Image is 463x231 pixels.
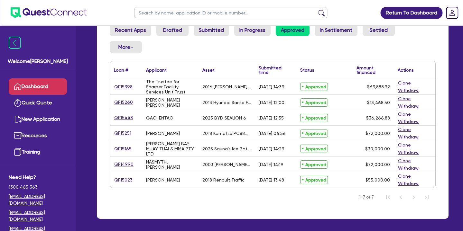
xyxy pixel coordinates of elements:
div: [DATE] 12:00 [259,100,284,105]
a: Drafted [156,24,189,36]
button: Withdraw [398,102,419,110]
img: training [14,148,22,156]
a: New Application [9,111,67,128]
div: Amount financed [357,66,390,75]
button: Clone [398,95,411,102]
a: Resources [9,128,67,144]
div: GAO, ENTAO [146,115,173,120]
span: Welcome [PERSON_NAME] [8,58,68,65]
button: Withdraw [398,180,419,187]
a: [EMAIL_ADDRESS][DOMAIN_NAME] [9,209,67,223]
a: QF15260 [114,99,133,106]
div: 2018 Komatsu PC88MR [202,131,251,136]
a: Return To Dashboard [380,7,442,19]
a: Submitted [194,24,229,36]
div: [DATE] 14:39 [259,84,284,89]
a: Dashboard [9,78,67,95]
button: First Page [382,191,394,204]
span: Approved [300,98,328,107]
span: Approved [300,160,328,169]
div: 2025 Sauna's Ice Baths TBA Sauna's Ice Baths [202,146,251,151]
span: $30,000.00 [365,146,390,151]
div: [PERSON_NAME] [146,177,180,182]
div: Loan # [114,68,128,72]
div: [PERSON_NAME] [146,131,180,136]
span: $72,000.00 [366,162,390,167]
button: Clone [398,111,411,118]
div: 2013 Hyundai Santa Fe Elite [202,100,251,105]
button: Previous Page [394,191,407,204]
div: Status [300,68,314,72]
a: [EMAIL_ADDRESS][DOMAIN_NAME] [9,193,67,207]
a: QF15165 [114,145,132,153]
img: new-application [14,115,22,123]
span: Approved [300,129,328,138]
a: Settled [363,24,395,36]
a: QF15448 [114,114,133,121]
button: Clone [398,141,411,149]
img: icon-menu-close [9,37,21,49]
span: Approved [300,176,328,184]
a: Recent Apps [110,24,151,36]
span: $72,000.00 [366,131,390,136]
a: QF15251 [114,129,132,137]
div: 2025 BYD SEALION 6 [202,115,246,120]
span: 1-7 of 7 [359,194,374,200]
span: Need Help? [9,173,67,181]
button: Clone [398,79,411,87]
div: Submitted time [259,66,287,75]
div: 2003 [PERSON_NAME] Value Liner Prime Mover Day Cab [202,162,251,167]
div: [DATE] 06:56 [259,131,286,136]
span: 1300 465 363 [9,184,67,191]
div: [DATE] 13:48 [259,177,284,182]
a: Training [9,144,67,160]
div: [DATE] 14:29 [259,146,284,151]
img: quick-quote [14,99,22,107]
span: Approved [300,114,328,122]
div: Asset [202,68,215,72]
div: Applicant [146,68,167,72]
img: quest-connect-logo-blue [10,7,87,18]
button: Withdraw [398,87,419,94]
button: Withdraw [398,118,419,125]
button: Clone [398,126,411,133]
img: resources [14,132,22,139]
div: 2018 Renault Traffic [202,177,245,182]
button: Clone [398,173,411,180]
a: QF14990 [114,161,134,168]
a: QF15023 [114,176,133,184]
button: Withdraw [398,133,419,141]
span: Approved [300,145,328,153]
a: Quick Quote [9,95,67,111]
button: Dropdown toggle [110,41,142,53]
div: The Trustee for Sharper Facility Services Unit Trust [146,79,195,94]
span: $69,888.92 [367,84,390,89]
a: Approved [276,24,310,36]
div: NASMYTH, [PERSON_NAME] [146,159,195,170]
input: Search by name, application ID or mobile number... [134,7,328,18]
button: Next Page [407,191,420,204]
div: 2016 [PERSON_NAME] 911 [202,84,251,89]
div: Actions [398,68,414,72]
span: $36,266.88 [366,115,390,120]
span: $55,000.00 [366,177,390,182]
div: [PERSON_NAME] BAY MUAY THAI & MMA PTY LTD [146,141,195,156]
button: Withdraw [398,164,419,172]
a: Dropdown toggle [444,4,460,21]
span: $13,468.50 [367,100,390,105]
a: In Settlement [315,24,357,36]
button: Last Page [420,191,433,204]
a: In Progress [234,24,271,36]
div: [DATE] 12:55 [259,115,284,120]
button: Clone [398,157,411,164]
div: [DATE] 14:19 [259,162,283,167]
button: Withdraw [398,149,419,156]
a: QF15398 [114,83,133,91]
span: Approved [300,83,328,91]
div: [PERSON_NAME] [PERSON_NAME] [146,97,195,108]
